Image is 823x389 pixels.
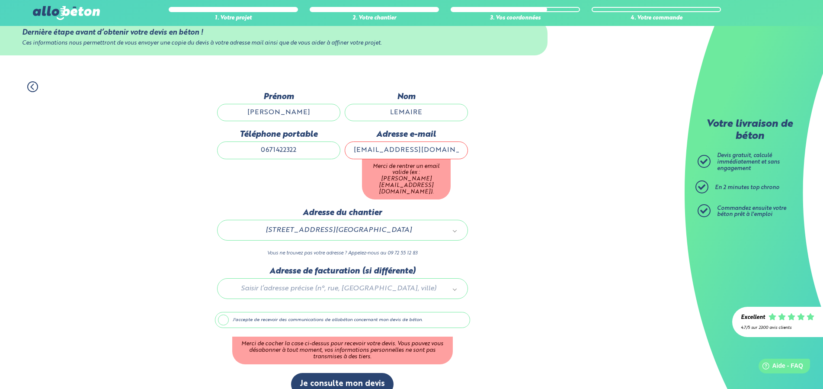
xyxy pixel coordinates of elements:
label: Téléphone portable [217,130,340,139]
a: [STREET_ADDRESS][GEOGRAPHIC_DATA] [226,225,459,236]
input: ex : 0642930817 [217,141,340,159]
div: 1. Votre projet [169,15,298,22]
label: Adresse e-mail [345,130,468,139]
iframe: Help widget launcher [746,355,813,379]
div: Ces informations nous permettront de vous envoyer une copie du devis à votre adresse mail ainsi q... [22,40,526,47]
div: Merci de cocher la case ci-dessus pour recevoir votre devis. Vous pouvez vous désabonner à tout m... [232,337,453,364]
input: Quel est votre prénom ? [217,104,340,121]
div: 2. Votre chantier [310,15,439,22]
div: Dernière étape avant d’obtenir votre devis en béton ! [22,29,526,37]
label: Adresse du chantier [217,208,468,218]
input: ex : contact@allobeton.fr [345,141,468,159]
div: 3. Vos coordonnées [451,15,580,22]
div: 4. Votre commande [592,15,721,22]
label: J'accepte de recevoir des communications de allobéton concernant mon devis de béton. [215,312,470,328]
label: Prénom [217,92,340,102]
img: allobéton [33,6,99,20]
label: Nom [345,92,468,102]
p: Vous ne trouvez pas votre adresse ? Appelez-nous au 09 72 55 12 83 [217,249,468,257]
div: Merci de rentrer un email valide (ex : [PERSON_NAME][EMAIL_ADDRESS][DOMAIN_NAME]). [362,159,451,200]
span: [STREET_ADDRESS][GEOGRAPHIC_DATA] [230,225,448,236]
input: Quel est votre nom de famille ? [345,104,468,121]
